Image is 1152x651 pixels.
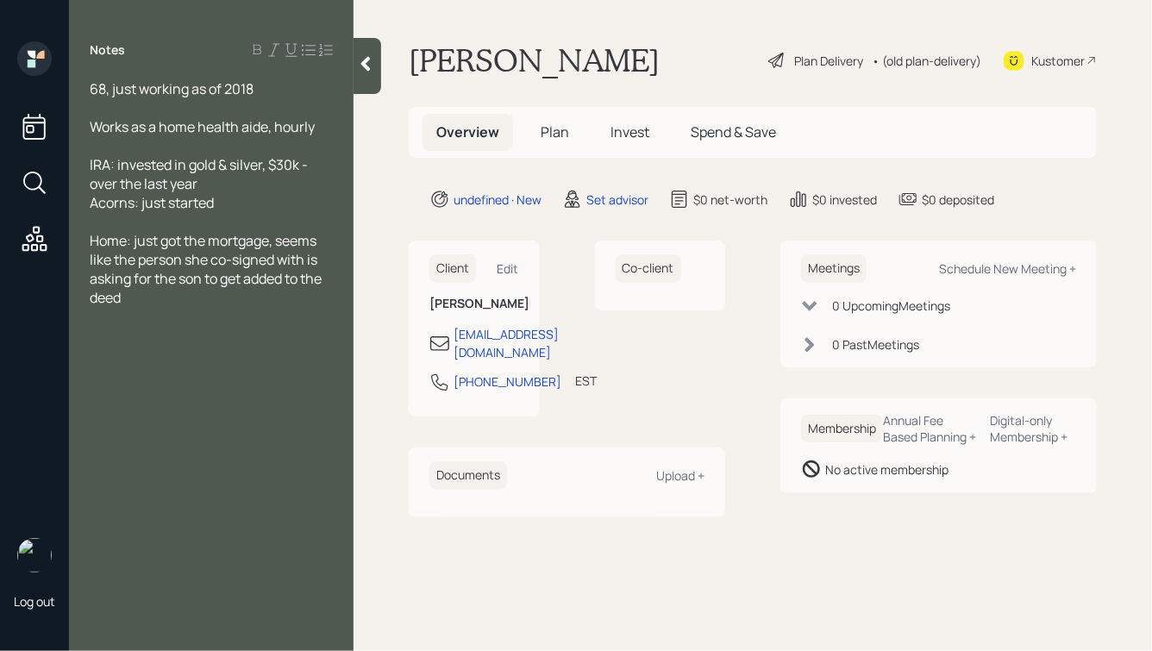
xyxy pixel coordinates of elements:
[1031,52,1085,70] div: Kustomer
[90,117,315,136] span: Works as a home health aide, hourly
[90,155,310,193] span: IRA: invested in gold & silver, $30k - over the last year
[90,193,214,212] span: Acorns: just started
[610,122,649,141] span: Invest
[541,122,569,141] span: Plan
[429,254,476,283] h6: Client
[17,538,52,573] img: hunter_neumayer.jpg
[939,260,1076,277] div: Schedule New Meeting +
[801,415,883,443] h6: Membership
[90,79,254,98] span: 68, just working as of 2018
[872,52,981,70] div: • (old plan-delivery)
[575,372,597,390] div: EST
[825,460,949,479] div: No active membership
[812,191,877,209] div: $0 invested
[832,297,950,315] div: 0 Upcoming Meeting s
[801,254,867,283] h6: Meetings
[586,191,648,209] div: Set advisor
[14,593,55,610] div: Log out
[616,254,681,283] h6: Co-client
[409,41,660,79] h1: [PERSON_NAME]
[90,41,125,59] label: Notes
[454,325,559,361] div: [EMAIL_ADDRESS][DOMAIN_NAME]
[498,260,519,277] div: Edit
[691,122,776,141] span: Spend & Save
[429,461,507,490] h6: Documents
[656,467,704,484] div: Upload +
[883,412,977,445] div: Annual Fee Based Planning +
[693,191,767,209] div: $0 net-worth
[454,191,542,209] div: undefined · New
[991,412,1076,445] div: Digital-only Membership +
[436,122,499,141] span: Overview
[429,297,519,311] h6: [PERSON_NAME]
[454,372,561,391] div: [PHONE_NUMBER]
[794,52,863,70] div: Plan Delivery
[832,335,919,354] div: 0 Past Meeting s
[90,231,324,307] span: Home: just got the mortgage, seems like the person she co-signed with is asking for the son to ge...
[922,191,994,209] div: $0 deposited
